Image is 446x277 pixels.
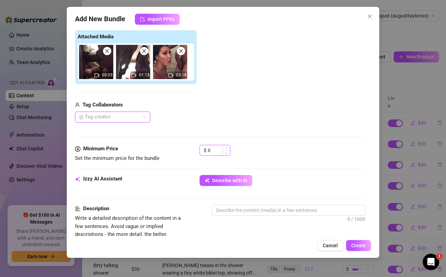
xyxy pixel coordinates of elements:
span: user [75,101,80,109]
button: Import PPVs [135,14,180,25]
strong: Minimum Price [83,146,118,152]
button: Describe with AI [200,175,252,186]
span: close [142,49,146,53]
img: media [153,45,187,79]
span: Write a detailed description of the content in a few sentences. Avoid vague or implied descriptio... [75,215,181,253]
span: close [367,14,372,19]
span: up [225,147,228,149]
button: Create [346,240,371,251]
span: Create [351,243,366,248]
span: Set the minimum price for the bundle [75,155,160,161]
span: align-left [75,205,80,213]
strong: Attached Media [78,34,114,40]
span: Import PPVs [148,16,175,22]
button: Cancel [317,240,343,251]
button: Close [364,11,375,22]
span: 1 [437,254,442,259]
span: dollar [75,145,80,153]
span: Describe with AI [212,178,247,183]
iframe: Intercom live chat [423,254,439,270]
span: 03:18 [176,73,187,77]
strong: Izzy AI Assistant [83,176,122,182]
img: media [79,45,113,79]
div: 01:13 [116,45,150,79]
span: Increase Value [222,145,230,150]
span: close [105,49,110,53]
span: Decrease Value [222,150,230,155]
div: 03:18 [153,45,187,79]
span: 00:03 [102,73,113,77]
span: close [179,49,183,53]
span: Cancel [323,243,338,248]
span: down [225,152,228,154]
span: video-camera [168,73,173,78]
div: 00:03 [79,45,113,79]
span: Close [364,14,375,19]
span: 01:13 [139,73,150,77]
span: video-camera [131,73,136,78]
span: Add New Bundle [75,14,125,25]
span: video-camera [94,73,99,78]
span: import [140,17,145,22]
strong: Description [83,205,109,212]
strong: Tag Collaborators [82,102,123,108]
img: media [116,45,150,79]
